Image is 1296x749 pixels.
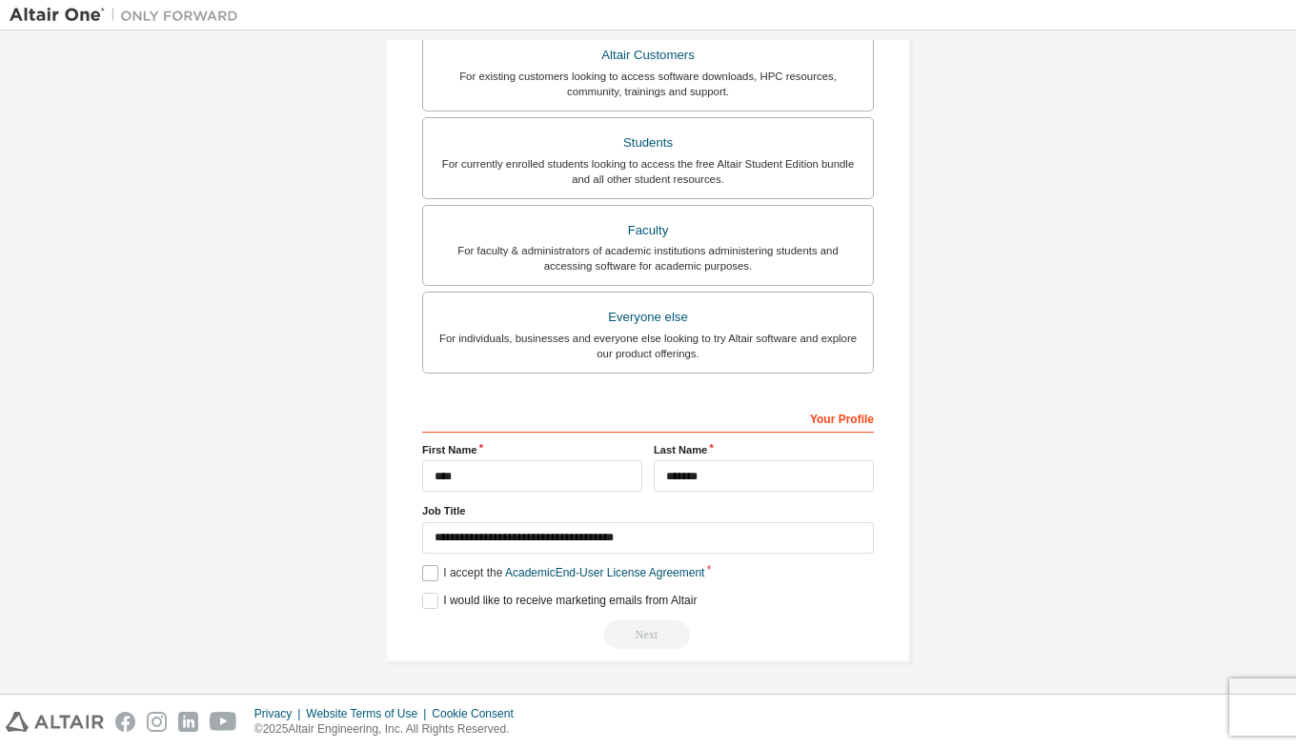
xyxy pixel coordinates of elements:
[435,69,861,99] div: For existing customers looking to access software downloads, HPC resources, community, trainings ...
[6,712,104,732] img: altair_logo.svg
[254,706,306,721] div: Privacy
[422,620,874,649] div: Email already exists
[654,442,874,457] label: Last Name
[432,706,524,721] div: Cookie Consent
[422,565,704,581] label: I accept the
[435,42,861,69] div: Altair Customers
[505,566,704,579] a: Academic End-User License Agreement
[306,706,432,721] div: Website Terms of Use
[422,593,697,609] label: I would like to receive marketing emails from Altair
[435,156,861,187] div: For currently enrolled students looking to access the free Altair Student Edition bundle and all ...
[115,712,135,732] img: facebook.svg
[422,503,874,518] label: Job Title
[10,6,248,25] img: Altair One
[254,721,525,738] p: © 2025 Altair Engineering, Inc. All Rights Reserved.
[422,442,642,457] label: First Name
[435,217,861,244] div: Faculty
[210,712,237,732] img: youtube.svg
[147,712,167,732] img: instagram.svg
[178,712,198,732] img: linkedin.svg
[435,331,861,361] div: For individuals, businesses and everyone else looking to try Altair software and explore our prod...
[435,130,861,156] div: Students
[422,402,874,433] div: Your Profile
[435,304,861,331] div: Everyone else
[435,243,861,273] div: For faculty & administrators of academic institutions administering students and accessing softwa...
